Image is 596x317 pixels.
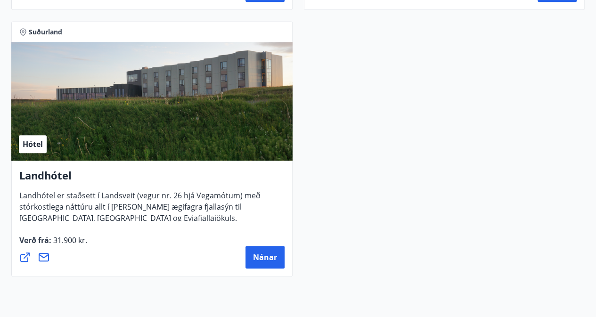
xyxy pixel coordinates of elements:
span: Hótel [23,139,43,149]
span: 31.900 kr. [51,235,87,245]
h4: Landhótel [19,168,285,190]
span: Nánar [253,252,277,262]
button: Nánar [245,246,285,268]
span: Verð frá : [19,235,87,253]
span: Landhótel er staðsett í Landsveit (vegur nr. 26 hjá Vegamótum) með stórkostlega náttúru allt í [P... [19,190,261,231]
span: Suðurland [29,27,62,37]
